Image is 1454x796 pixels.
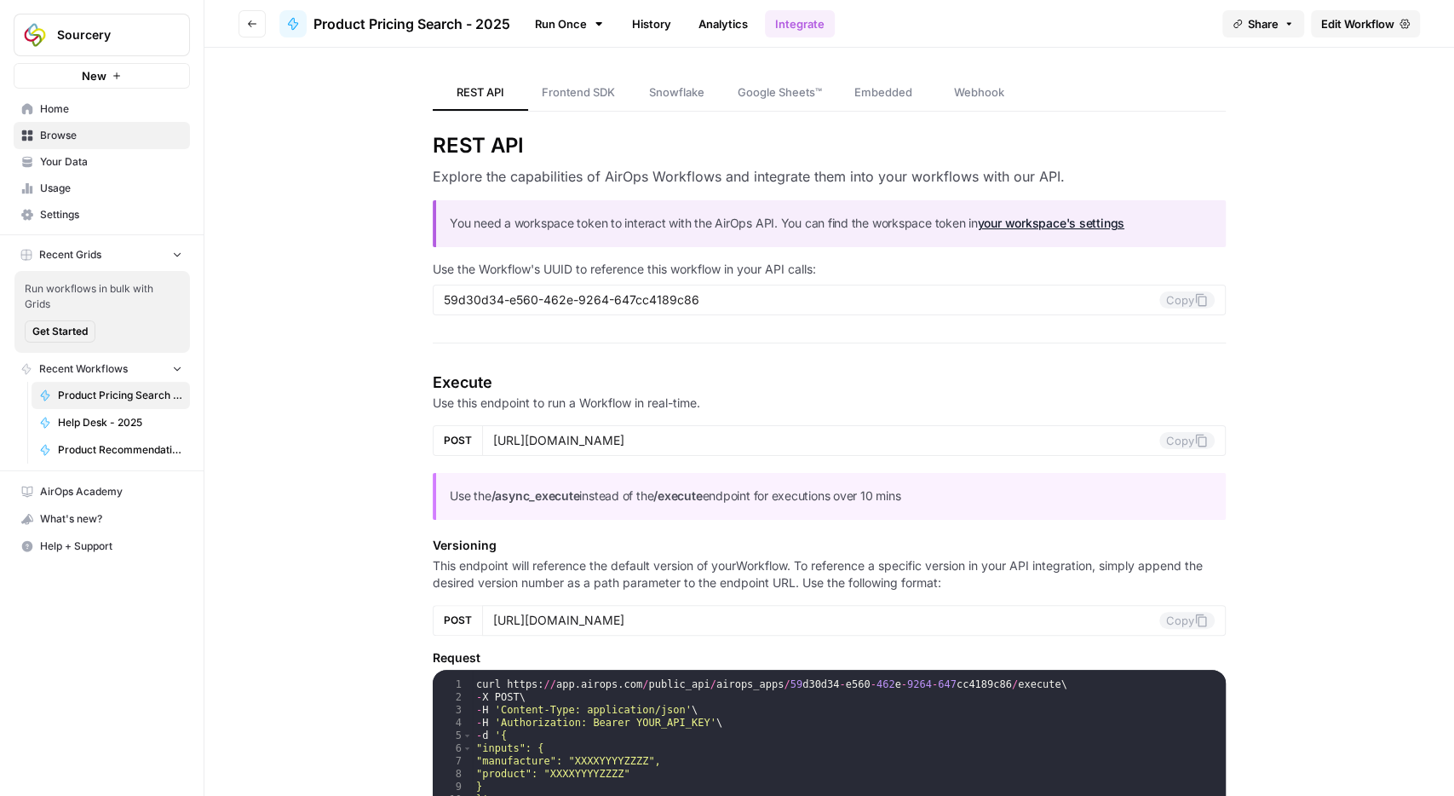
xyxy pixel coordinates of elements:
a: Embedded [836,75,931,111]
a: Snowflake [629,75,724,111]
button: Workspace: Sourcery [14,14,190,56]
a: Edit Workflow [1311,10,1420,37]
a: Google Sheets™ [724,75,836,111]
div: 9 [433,781,473,793]
a: Product Pricing Search - 2025 [32,382,190,409]
span: Recent Workflows [39,361,128,377]
img: Sourcery Logo [20,20,50,50]
span: Product Recommendations - 2025 [58,442,182,458]
button: Copy [1159,612,1215,629]
span: Help Desk - 2025 [58,415,182,430]
button: Recent Grids [14,242,190,268]
span: Frontend SDK [542,84,615,101]
div: 1 [433,678,473,691]
button: New [14,63,190,89]
a: Frontend SDK [528,75,629,111]
a: Product Pricing Search - 2025 [279,10,510,37]
div: 7 [433,755,473,768]
span: Embedded [854,84,912,101]
a: your workspace's settings [978,216,1124,230]
span: Toggle code folding, rows 5 through 10 [463,730,472,742]
strong: /async_execute [491,488,580,503]
strong: /execute [653,488,702,503]
a: Home [14,95,190,123]
span: Share [1248,15,1279,32]
span: Snowflake [649,84,704,101]
p: Use the instead of the endpoint for executions over 10 mins [450,487,1212,506]
h3: Explore the capabilities of AirOps Workflows and integrate them into your workflows with our API. [433,166,1226,187]
span: Google Sheets™ [738,84,822,101]
button: Recent Workflows [14,356,190,382]
span: POST [444,613,472,628]
span: Product Pricing Search - 2025 [58,388,182,403]
span: Sourcery [57,26,160,43]
button: Share [1222,10,1304,37]
h5: Request [433,649,1226,666]
div: 6 [433,742,473,755]
h4: Execute [433,371,1226,395]
p: You need a workspace token to interact with the AirOps API. You can find the workspace token in [450,214,1212,234]
span: Edit Workflow [1321,15,1394,32]
div: What's new? [14,506,189,532]
p: Use the Workflow's UUID to reference this workflow in your API calls: [433,261,1226,278]
a: Analytics [688,10,758,37]
a: Integrate [765,10,835,37]
p: Use this endpoint to run a Workflow in real-time. [433,395,1226,412]
a: Your Data [14,148,190,176]
a: History [622,10,681,37]
div: 3 [433,704,473,717]
button: Copy [1159,291,1215,309]
button: Get Started [25,320,95,343]
span: Product Pricing Search - 2025 [313,14,510,34]
span: AirOps Academy [40,484,182,499]
span: Toggle code folding, rows 6 through 9 [463,742,472,755]
span: New [82,67,106,84]
span: Recent Grids [39,247,101,262]
a: REST API [433,75,528,111]
span: Run workflows in bulk with Grids [25,281,180,312]
a: AirOps Academy [14,478,190,505]
a: Webhook [931,75,1026,111]
p: This endpoint will reference the default version of your Workflow . To reference a specific versi... [433,557,1226,591]
div: 4 [433,717,473,730]
button: Copy [1159,432,1215,449]
a: Product Recommendations - 2025 [32,436,190,464]
a: Settings [14,201,190,228]
a: Run Once [524,9,615,38]
button: Help + Support [14,533,190,560]
button: What's new? [14,505,190,533]
span: Home [40,101,182,117]
h5: Versioning [433,537,1226,554]
span: REST API [457,84,504,101]
span: Help + Support [40,539,182,554]
span: Webhook [954,84,1004,101]
span: Your Data [40,154,182,170]
a: Browse [14,122,190,149]
h2: REST API [433,132,1226,159]
span: Get Started [32,324,88,339]
div: 5 [433,730,473,742]
span: Browse [40,128,182,143]
span: Usage [40,181,182,196]
span: POST [444,433,472,448]
div: 2 [433,691,473,704]
a: Usage [14,175,190,202]
a: Help Desk - 2025 [32,409,190,436]
div: 8 [433,768,473,781]
span: Settings [40,207,182,222]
